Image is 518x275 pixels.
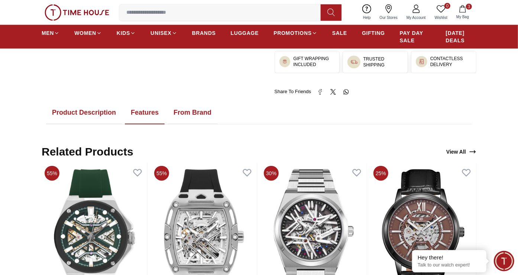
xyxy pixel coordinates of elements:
[264,166,279,181] span: 30%
[432,15,450,20] span: Wishlist
[400,29,431,44] span: PAY DAY SALE
[192,26,216,40] a: BRANDS
[446,148,476,155] div: View All
[377,15,401,20] span: Our Stores
[74,29,96,37] span: WOMEN
[400,26,431,47] a: PAY DAY SALE
[373,166,388,181] span: 25%
[192,29,216,37] span: BRANDS
[446,29,476,44] span: [DATE] DEALS
[419,59,424,65] img: ...
[430,3,452,22] a: 0Wishlist
[231,26,259,40] a: LUGGAGE
[125,101,165,124] button: Features
[45,4,109,21] img: ...
[332,26,347,40] a: SALE
[466,4,472,10] span: 3
[273,26,317,40] a: PROMOTIONS
[362,26,385,40] a: GIFTING
[42,26,59,40] a: MEN
[444,3,450,9] span: 0
[418,254,481,261] div: Hey there!
[350,59,357,65] img: ...
[154,166,169,181] span: 55%
[375,3,402,22] a: Our Stores
[46,101,122,124] button: Product Description
[404,15,429,20] span: My Account
[359,3,375,22] a: Help
[42,145,133,158] h2: Related Products
[418,262,481,268] p: Talk to our watch expert!
[150,26,177,40] a: UNISEX
[42,29,54,37] span: MEN
[494,251,514,271] div: Chat Widget
[446,26,476,47] a: [DATE] DEALS
[293,56,335,68] h3: GIFT WRAPPING INCLUDED
[150,29,171,37] span: UNISEX
[445,147,478,157] a: View All
[282,59,288,64] img: ...
[273,29,312,37] span: PROMOTIONS
[74,26,102,40] a: WOMEN
[168,101,217,124] button: From Brand
[332,29,347,37] span: SALE
[117,26,136,40] a: KIDS
[430,56,472,68] h3: CONTACTLESS DELIVERY
[362,29,385,37] span: GIFTING
[360,15,374,20] span: Help
[117,29,130,37] span: KIDS
[452,4,473,21] button: 3My Bag
[45,166,59,181] span: 55%
[275,88,311,95] span: Share To Friends
[231,29,259,37] span: LUGGAGE
[453,14,472,20] span: My Bag
[363,56,404,68] h3: TRUSTED SHIPPING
